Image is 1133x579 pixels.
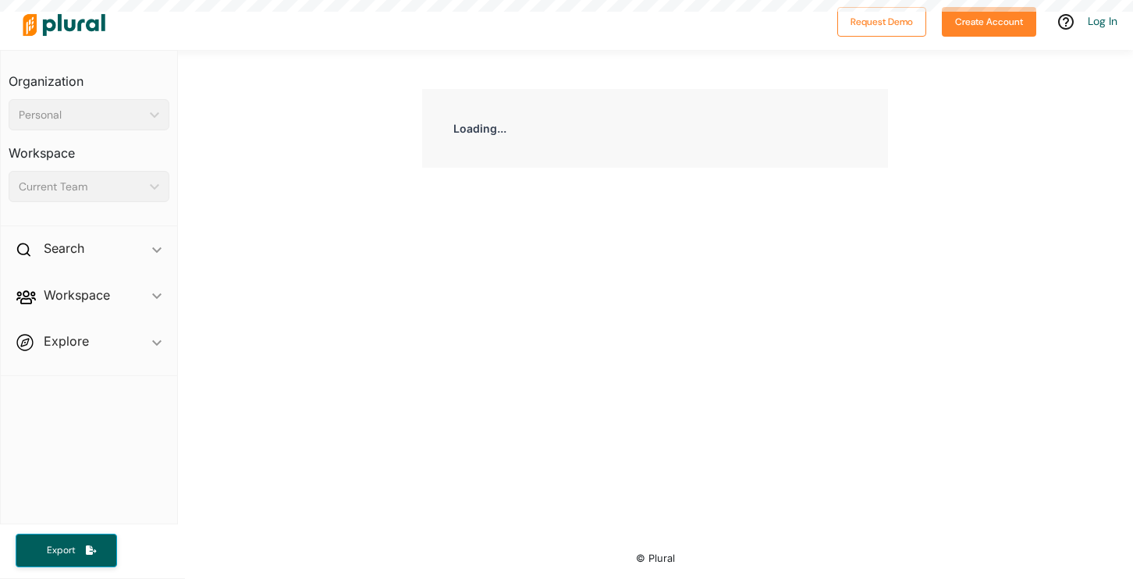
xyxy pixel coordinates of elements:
a: Request Demo [837,12,926,29]
button: Export [16,534,117,567]
div: Personal [19,107,144,123]
span: Export [36,544,86,557]
a: Log In [1088,14,1117,28]
button: Create Account [942,7,1036,37]
a: Create Account [942,12,1036,29]
h3: Workspace [9,130,169,165]
div: Current Team [19,179,144,195]
h3: Organization [9,59,169,93]
div: Loading... [422,89,888,168]
small: © Plural [636,552,675,564]
button: Request Demo [837,7,926,37]
h2: Search [44,240,84,257]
